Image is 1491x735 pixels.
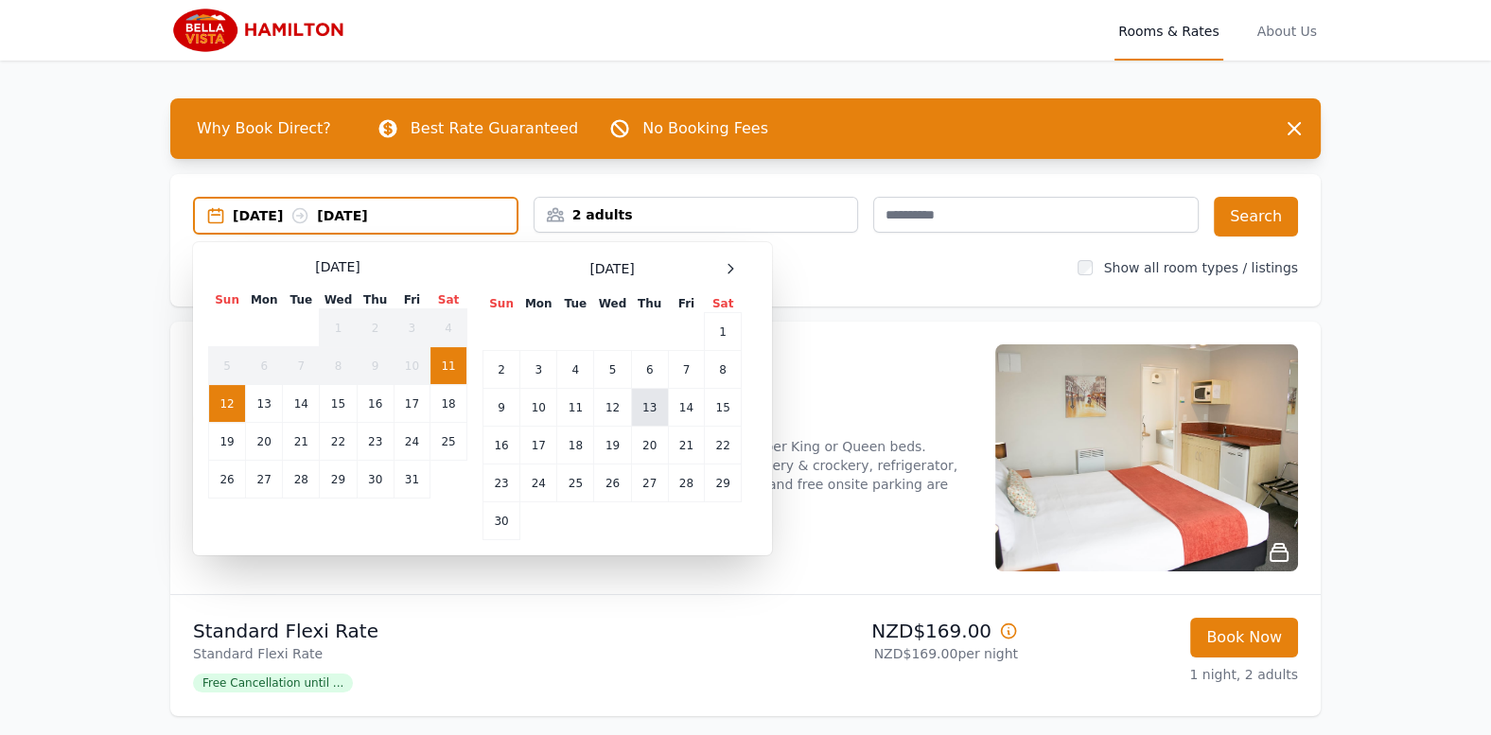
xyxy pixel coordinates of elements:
[283,423,320,461] td: 21
[209,385,246,423] td: 12
[753,618,1018,644] p: NZD$169.00
[1190,618,1298,657] button: Book Now
[320,309,357,347] td: 1
[320,291,357,309] th: Wed
[1214,197,1298,236] button: Search
[705,427,742,464] td: 22
[394,461,430,499] td: 31
[430,291,467,309] th: Sat
[182,110,346,148] span: Why Book Direct?
[193,674,353,692] span: Free Cancellation until ...
[430,347,467,385] td: 11
[705,313,742,351] td: 1
[430,309,467,347] td: 4
[320,461,357,499] td: 29
[1033,665,1298,684] p: 1 night, 2 adults
[753,644,1018,663] p: NZD$169.00 per night
[642,117,768,140] p: No Booking Fees
[483,295,520,313] th: Sun
[705,295,742,313] th: Sat
[430,423,467,461] td: 25
[170,8,353,53] img: Bella Vista Hamilton
[705,351,742,389] td: 8
[668,295,704,313] th: Fri
[320,385,357,423] td: 15
[557,464,594,502] td: 25
[357,385,394,423] td: 16
[520,295,557,313] th: Mon
[705,464,742,502] td: 29
[394,309,430,347] td: 3
[631,351,668,389] td: 6
[483,502,520,540] td: 30
[283,385,320,423] td: 14
[594,427,631,464] td: 19
[394,385,430,423] td: 17
[520,427,557,464] td: 17
[631,427,668,464] td: 20
[246,423,283,461] td: 20
[209,347,246,385] td: 5
[394,423,430,461] td: 24
[394,291,430,309] th: Fri
[246,385,283,423] td: 13
[246,291,283,309] th: Mon
[483,464,520,502] td: 23
[557,389,594,427] td: 11
[520,464,557,502] td: 24
[283,347,320,385] td: 7
[483,389,520,427] td: 9
[668,351,704,389] td: 7
[283,461,320,499] td: 28
[411,117,578,140] p: Best Rate Guaranteed
[430,385,467,423] td: 18
[193,644,738,663] p: Standard Flexi Rate
[233,206,517,225] div: [DATE] [DATE]
[631,389,668,427] td: 13
[209,291,246,309] th: Sun
[535,205,858,224] div: 2 adults
[357,461,394,499] td: 30
[520,351,557,389] td: 3
[594,464,631,502] td: 26
[483,427,520,464] td: 16
[589,259,634,278] span: [DATE]
[209,461,246,499] td: 26
[246,461,283,499] td: 27
[246,347,283,385] td: 6
[357,347,394,385] td: 9
[357,291,394,309] th: Thu
[320,423,357,461] td: 22
[209,423,246,461] td: 19
[631,464,668,502] td: 27
[631,295,668,313] th: Thu
[320,347,357,385] td: 8
[594,351,631,389] td: 5
[668,464,704,502] td: 28
[315,257,360,276] span: [DATE]
[357,423,394,461] td: 23
[557,351,594,389] td: 4
[283,291,320,309] th: Tue
[520,389,557,427] td: 10
[557,295,594,313] th: Tue
[668,389,704,427] td: 14
[394,347,430,385] td: 10
[357,309,394,347] td: 2
[1104,260,1298,275] label: Show all room types / listings
[668,427,704,464] td: 21
[594,295,631,313] th: Wed
[594,389,631,427] td: 12
[557,427,594,464] td: 18
[705,389,742,427] td: 15
[483,351,520,389] td: 2
[193,618,738,644] p: Standard Flexi Rate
